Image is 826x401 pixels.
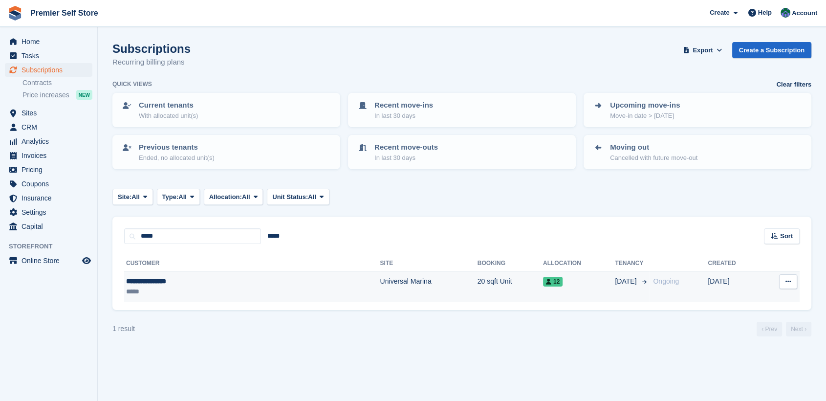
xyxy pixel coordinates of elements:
[22,254,80,267] span: Online Store
[76,90,92,100] div: NEW
[374,100,433,111] p: Recent move-ins
[22,63,80,77] span: Subscriptions
[22,220,80,233] span: Capital
[157,189,200,205] button: Type: All
[22,78,92,88] a: Contracts
[139,153,215,163] p: Ended, no allocated unit(s)
[113,94,339,126] a: Current tenants With allocated unit(s)
[585,94,810,126] a: Upcoming move-ins Move-in date > [DATE]
[209,192,242,202] span: Allocation:
[780,231,793,241] span: Sort
[22,106,80,120] span: Sites
[22,120,80,134] span: CRM
[732,42,811,58] a: Create a Subscription
[131,192,140,202] span: All
[758,8,772,18] span: Help
[22,149,80,162] span: Invoices
[26,5,102,21] a: Premier Self Store
[112,80,152,89] h6: Quick views
[5,63,92,77] a: menu
[112,42,191,55] h1: Subscriptions
[681,42,724,58] button: Export
[22,90,69,100] span: Price increases
[380,256,478,271] th: Site
[272,192,308,202] span: Unit Status:
[139,142,215,153] p: Previous tenants
[139,100,198,111] p: Current tenants
[693,45,713,55] span: Export
[139,111,198,121] p: With allocated unit(s)
[5,49,92,63] a: menu
[478,256,543,271] th: Booking
[22,89,92,100] a: Price increases NEW
[5,106,92,120] a: menu
[349,136,575,168] a: Recent move-outs In last 30 days
[786,322,811,336] a: Next
[112,189,153,205] button: Site: All
[22,191,80,205] span: Insurance
[781,8,790,18] img: Jo Granger
[792,8,817,18] span: Account
[81,255,92,267] a: Preview store
[22,163,80,177] span: Pricing
[5,177,92,191] a: menu
[5,134,92,148] a: menu
[267,189,329,205] button: Unit Status: All
[755,322,813,336] nav: Page
[308,192,316,202] span: All
[610,111,680,121] p: Move-in date > [DATE]
[113,136,339,168] a: Previous tenants Ended, no allocated unit(s)
[478,271,543,302] td: 20 sqft Unit
[22,177,80,191] span: Coupons
[543,277,563,287] span: 12
[776,80,811,89] a: Clear filters
[5,205,92,219] a: menu
[5,191,92,205] a: menu
[615,256,649,271] th: Tenancy
[374,153,438,163] p: In last 30 days
[162,192,179,202] span: Type:
[8,6,22,21] img: stora-icon-8386f47178a22dfd0bd8f6a31ec36ba5ce8667c1dd55bd0f319d3a0aa187defe.svg
[124,256,380,271] th: Customer
[112,324,135,334] div: 1 result
[5,120,92,134] a: menu
[757,322,782,336] a: Previous
[9,242,97,251] span: Storefront
[710,8,729,18] span: Create
[112,57,191,68] p: Recurring billing plans
[5,254,92,267] a: menu
[543,256,615,271] th: Allocation
[374,111,433,121] p: In last 30 days
[178,192,187,202] span: All
[118,192,131,202] span: Site:
[5,35,92,48] a: menu
[708,256,761,271] th: Created
[5,220,92,233] a: menu
[204,189,263,205] button: Allocation: All
[708,271,761,302] td: [DATE]
[615,276,638,287] span: [DATE]
[22,35,80,48] span: Home
[5,163,92,177] a: menu
[22,49,80,63] span: Tasks
[610,100,680,111] p: Upcoming move-ins
[349,94,575,126] a: Recent move-ins In last 30 days
[242,192,250,202] span: All
[5,149,92,162] a: menu
[380,271,478,302] td: Universal Marina
[585,136,810,168] a: Moving out Cancelled with future move-out
[22,134,80,148] span: Analytics
[610,142,697,153] p: Moving out
[610,153,697,163] p: Cancelled with future move-out
[653,277,679,285] span: Ongoing
[374,142,438,153] p: Recent move-outs
[22,205,80,219] span: Settings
